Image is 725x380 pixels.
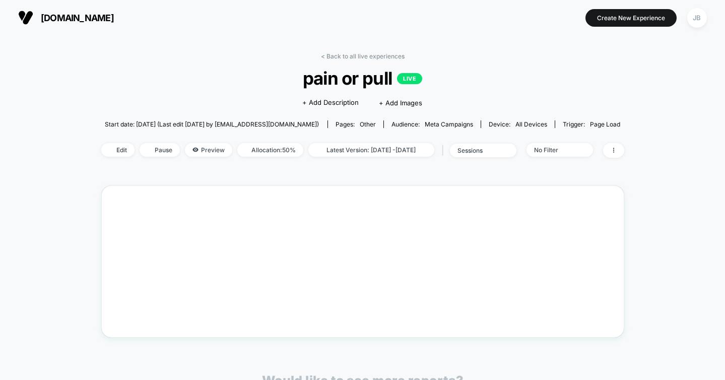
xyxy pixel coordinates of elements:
[185,143,232,157] span: Preview
[105,120,319,128] span: Start date: [DATE] (Last edit [DATE] by [EMAIL_ADDRESS][DOMAIN_NAME])
[302,98,359,108] span: + Add Description
[321,52,405,60] a: < Back to all live experiences
[41,13,114,23] span: [DOMAIN_NAME]
[515,120,547,128] span: all devices
[18,10,33,25] img: Visually logo
[391,120,473,128] div: Audience:
[687,8,707,28] div: JB
[127,68,598,89] span: pain or pull
[590,120,620,128] span: Page Load
[534,146,574,154] div: No Filter
[481,120,555,128] span: Device:
[140,143,180,157] span: Pause
[15,10,117,26] button: [DOMAIN_NAME]
[360,120,376,128] span: other
[439,143,450,158] span: |
[425,120,473,128] span: Meta campaigns
[585,9,677,27] button: Create New Experience
[457,147,498,154] div: sessions
[308,143,434,157] span: Latest Version: [DATE] - [DATE]
[397,73,422,84] p: LIVE
[336,120,376,128] div: Pages:
[563,120,620,128] div: Trigger:
[684,8,710,28] button: JB
[379,99,422,107] span: + Add Images
[101,143,135,157] span: Edit
[237,143,303,157] span: Allocation: 50%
